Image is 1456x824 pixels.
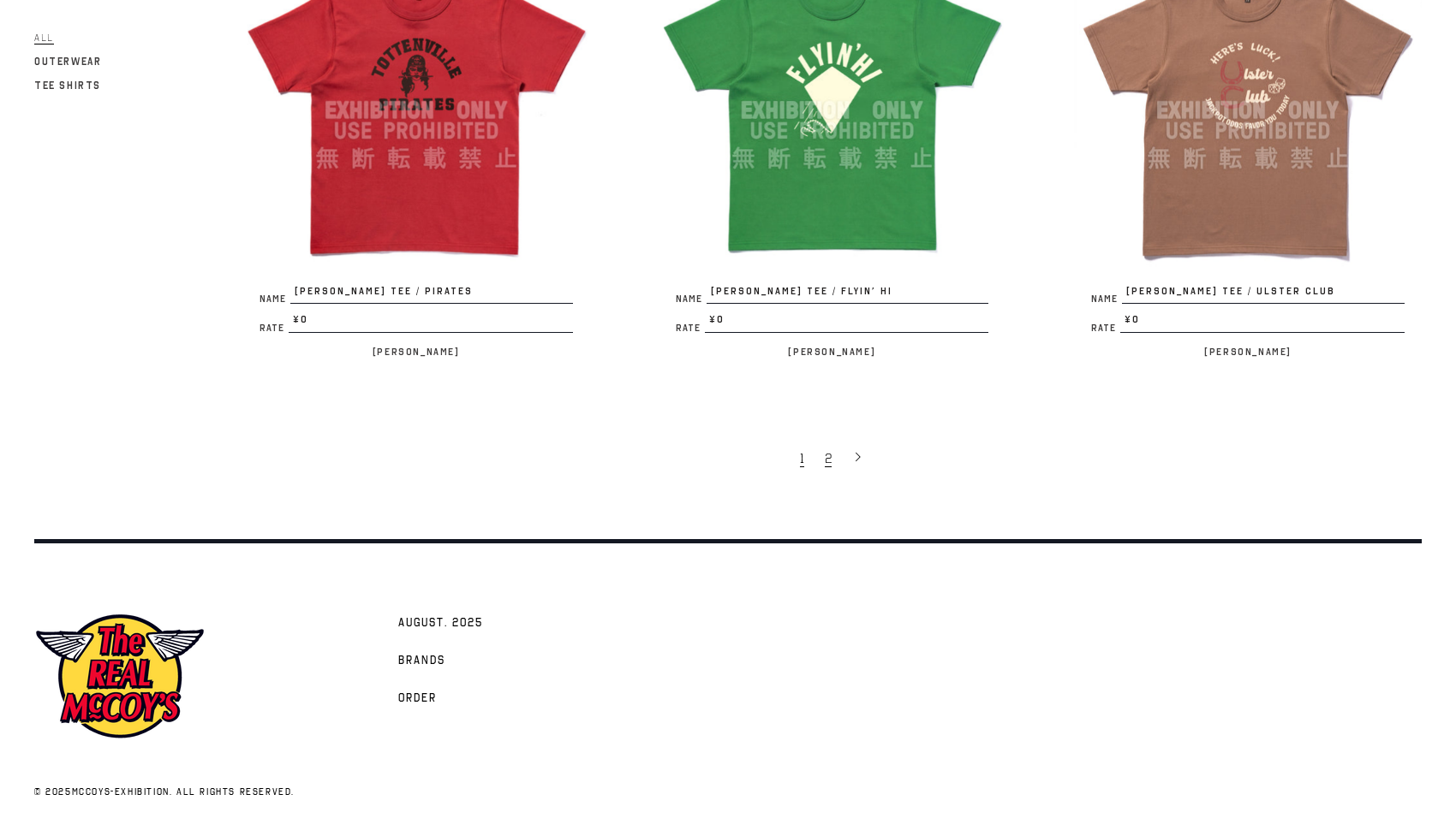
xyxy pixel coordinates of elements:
p: [PERSON_NAME] [1074,341,1422,362]
a: All [34,27,54,48]
a: Outerwear [34,51,101,72]
a: AUGUST. 2025 [390,603,492,641]
span: Name [260,294,290,304]
span: AUGUST. 2025 [398,615,483,632]
span: ¥0 [1120,312,1405,333]
a: Brands [390,641,454,679]
span: [PERSON_NAME] TEE / FLYIN’ HI [707,284,989,305]
span: Outerwear [34,56,101,68]
span: ¥0 [289,312,573,333]
img: mccoys-exhibition [34,612,206,741]
p: [PERSON_NAME] [659,341,1006,362]
span: Rate [260,323,289,333]
span: Name [676,294,707,304]
span: [PERSON_NAME] TEE / PIRATES [290,284,573,305]
span: [PERSON_NAME] TEE / ULSTER CLUB [1122,284,1405,305]
p: [PERSON_NAME] [242,341,590,362]
span: Order [398,691,437,708]
span: Tee Shirts [34,80,101,92]
span: ¥0 [705,312,989,333]
a: Tee Shirts [34,75,101,96]
span: Rate [1091,323,1120,333]
span: Name [1091,294,1122,304]
span: Brands [398,653,445,670]
span: All [34,32,54,44]
a: 2 [816,440,844,476]
a: mccoys-exhibition [72,785,170,797]
span: 2 [825,450,832,467]
p: © 2025 . All rights reserved. [34,785,694,800]
span: 1 [800,450,804,467]
span: Rate [676,323,705,333]
a: Order [390,679,445,716]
